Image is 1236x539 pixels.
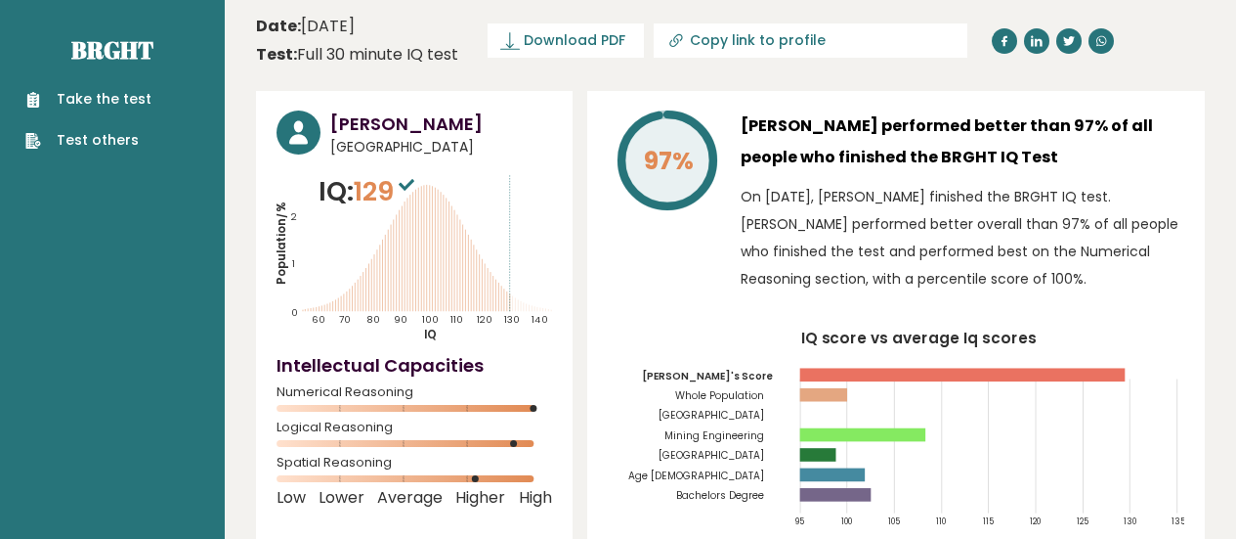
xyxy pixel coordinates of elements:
tspan: 140 [532,313,547,326]
span: Download PDF [524,30,625,51]
a: Take the test [25,89,151,110]
tspan: [GEOGRAPHIC_DATA] [659,408,764,423]
h3: [PERSON_NAME] performed better than 97% of all people who finished the BRGHT IQ Test [741,111,1184,173]
tspan: 100 [841,516,852,527]
h3: [PERSON_NAME] [330,111,552,137]
tspan: 135 [1172,516,1185,527]
b: Date: [256,15,301,37]
p: On [DATE], [PERSON_NAME] finished the BRGHT IQ test. [PERSON_NAME] performed better overall than ... [741,183,1184,292]
span: Numerical Reasoning [277,388,552,396]
p: IQ: [319,172,419,211]
tspan: 120 [477,313,492,326]
span: Higher [455,494,505,502]
tspan: 105 [888,516,900,527]
a: Brght [71,34,153,66]
b: Test: [256,43,297,66]
tspan: 110 [935,516,945,527]
tspan: 97% [644,144,694,178]
tspan: 80 [366,313,380,326]
span: High [519,494,552,502]
span: [GEOGRAPHIC_DATA] [330,137,552,157]
tspan: 90 [394,313,407,326]
tspan: 115 [983,516,994,527]
span: Logical Reasoning [277,424,552,431]
tspan: 110 [450,313,463,326]
time: [DATE] [256,15,355,38]
tspan: 125 [1077,516,1088,527]
tspan: 2 [291,210,297,223]
tspan: Whole Population [675,388,764,403]
tspan: 60 [312,313,325,326]
a: Test others [25,130,151,151]
tspan: Bachelors Degree [676,488,764,503]
tspan: 95 [794,516,804,527]
span: Lower [319,494,364,502]
tspan: IQ [424,327,437,342]
tspan: Population/% [274,202,289,285]
tspan: 0 [291,306,298,319]
tspan: IQ score vs average Iq scores [800,328,1037,348]
tspan: [GEOGRAPHIC_DATA] [659,448,764,463]
tspan: Age [DEMOGRAPHIC_DATA] [628,469,764,483]
h4: Intellectual Capacities [277,352,552,379]
tspan: 130 [504,313,520,326]
tspan: 120 [1030,516,1041,527]
tspan: 100 [421,313,438,326]
span: Average [377,494,443,502]
tspan: [PERSON_NAME]'s Score [642,369,773,383]
tspan: 130 [1124,516,1136,527]
tspan: 1 [292,257,295,270]
span: 129 [354,173,419,209]
tspan: Mining Engineering [664,428,764,443]
span: Low [277,494,306,502]
tspan: 70 [339,313,351,326]
div: Full 30 minute IQ test [256,43,458,67]
span: Spatial Reasoning [277,459,552,467]
a: Download PDF [488,23,644,58]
